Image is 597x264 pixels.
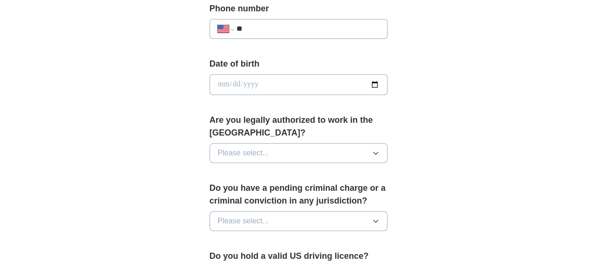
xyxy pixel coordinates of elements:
[218,215,269,227] span: Please select...
[210,114,388,139] label: Are you legally authorized to work in the [GEOGRAPHIC_DATA]?
[210,58,388,70] label: Date of birth
[210,182,388,207] label: Do you have a pending criminal charge or a criminal conviction in any jurisdiction?
[210,250,388,263] label: Do you hold a valid US driving licence?
[210,2,388,15] label: Phone number
[210,143,388,163] button: Please select...
[210,211,388,231] button: Please select...
[218,147,269,159] span: Please select...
